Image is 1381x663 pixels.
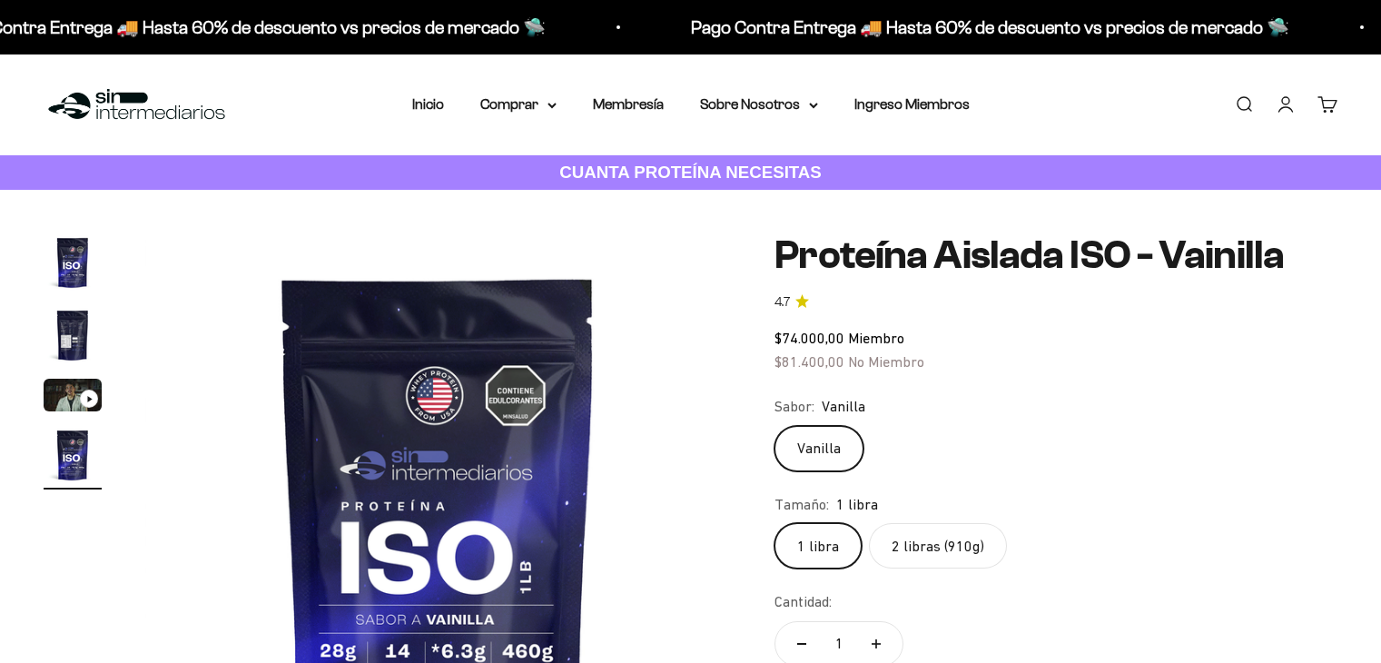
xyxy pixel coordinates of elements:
summary: Comprar [480,93,557,116]
label: Cantidad: [774,590,832,614]
span: No Miembro [848,353,924,370]
summary: Sobre Nosotros [700,93,818,116]
a: Inicio [412,96,444,112]
button: Ir al artículo 2 [44,306,102,370]
strong: CUANTA PROTEÍNA NECESITAS [559,163,822,182]
span: $81.400,00 [774,353,844,370]
a: 4.74.7 de 5.0 estrellas [774,292,1337,312]
h1: Proteína Aislada ISO - Vainilla [774,233,1337,277]
img: Proteína Aislada ISO - Vainilla [44,233,102,292]
legend: Sabor: [774,395,814,419]
p: Pago Contra Entrega 🚚 Hasta 60% de descuento vs precios de mercado 🛸 [691,13,1289,42]
img: Proteína Aislada ISO - Vainilla [44,426,102,484]
span: 4.7 [774,292,790,312]
button: Ir al artículo 1 [44,233,102,297]
span: Vanilla [822,395,865,419]
a: Membresía [593,96,664,112]
a: Ingreso Miembros [854,96,970,112]
legend: Tamaño: [774,493,829,517]
span: Miembro [848,330,904,346]
img: Proteína Aislada ISO - Vainilla [44,306,102,364]
span: $74.000,00 [774,330,844,346]
span: 1 libra [836,493,878,517]
button: Ir al artículo 4 [44,426,102,490]
button: Ir al artículo 3 [44,379,102,417]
